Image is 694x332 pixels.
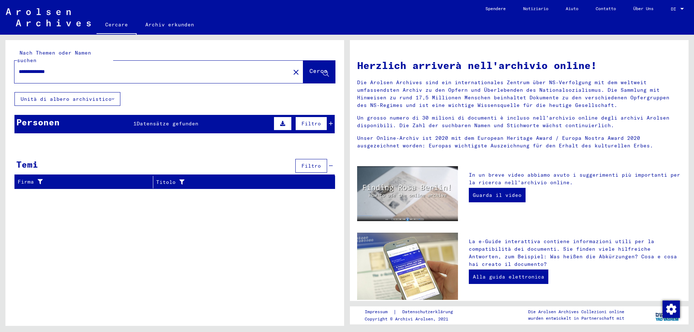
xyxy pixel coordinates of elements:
div: Firma [18,176,153,188]
font: Personen [16,117,60,128]
font: Un grosso numero di 30 milioni di documenti è incluso nell'archivio online degli archivi Arolsen ... [357,115,669,129]
button: Filtro [295,159,327,173]
font: Cerca [309,67,327,74]
font: Archiv erkunden [145,21,194,28]
font: Die Arolsen Archives sind ein internationales Zentrum über NS-Verfolgung mit dem weltweit umfasse... [357,79,669,108]
font: Über Uns [633,6,654,11]
div: Titolo [156,176,326,188]
a: Impressum [365,308,393,316]
font: Copyright © Archivi Arolsen, 2021 [365,316,448,322]
font: Titolo [156,179,176,185]
button: Unità di albero archivistico [14,92,120,106]
font: Filtro [301,120,321,127]
font: Filtro [301,163,321,169]
a: Cercare [97,16,137,35]
font: Cercare [105,21,128,28]
button: Cerca [303,61,335,83]
font: Datenschutzerklärung [402,309,453,314]
font: Nach Themen oder Namen suchen [17,49,91,64]
font: La e-Guide interattiva contiene informazioni utili per la compatibilità dei documenti. Sie finden... [469,238,677,267]
font: Die Arolsen Archives Collezioni online [528,309,624,314]
font: DI [671,6,676,12]
mat-icon: close [292,68,300,77]
font: 1 [133,120,137,127]
img: Arolsen_neg.svg [6,8,91,26]
font: Notiziario [523,6,548,11]
font: In un breve video abbiamo avuto i suggerimenti più importanti per la ricerca nell'archivio online. [469,172,680,186]
a: Archiv erkunden [137,16,203,33]
font: | [393,309,397,315]
font: Firma [18,178,34,185]
font: Datensätze gefunden [137,120,198,127]
img: yv_logo.png [654,306,681,324]
font: wurden entwickelt in Partnerschaft mit [528,315,624,321]
img: eguide.jpg [357,233,458,300]
button: Chiaro [289,65,303,79]
a: Guarda il video [469,188,526,202]
font: Unità di albero archivistico [21,96,112,102]
font: Impressum [365,309,387,314]
a: Datenschutzerklärung [397,308,462,316]
font: Unser Online-Archiv ist 2020 mit dem European Heritage Award / Europa Nostra Award 2020 ausgezeic... [357,135,653,149]
font: Spendere [485,6,506,11]
img: Zustimmung ändern [663,301,680,318]
font: Alla guida elettronica [473,273,544,280]
font: Herzlich arriverà nell'archivio online! [357,59,597,72]
font: Contatto [596,6,616,11]
font: Aiuto [566,6,578,11]
div: Zustimmung ändern [662,300,680,318]
font: Guarda il video [473,192,522,198]
a: Alla guida elettronica [469,270,548,284]
button: Filtro [295,117,327,130]
img: video.jpg [357,166,458,221]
